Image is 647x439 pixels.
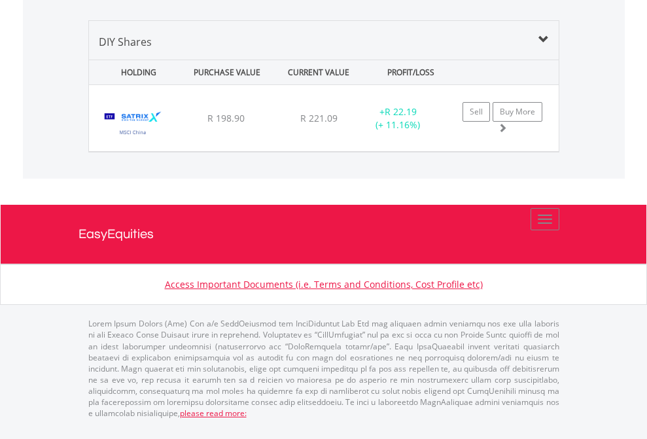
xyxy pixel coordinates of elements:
[90,60,179,84] div: HOLDING
[385,105,417,118] span: R 22.19
[463,102,490,122] a: Sell
[274,60,363,84] div: CURRENT VALUE
[99,35,152,49] span: DIY Shares
[180,408,247,419] a: please read more:
[165,278,483,290] a: Access Important Documents (i.e. Terms and Conditions, Cost Profile etc)
[96,101,171,148] img: TFSA.STXCHN.png
[207,112,245,124] span: R 198.90
[183,60,271,84] div: PURCHASE VALUE
[357,105,439,132] div: + (+ 11.16%)
[493,102,542,122] a: Buy More
[79,205,569,264] a: EasyEquities
[88,318,559,419] p: Lorem Ipsum Dolors (Ame) Con a/e SeddOeiusmod tem InciDiduntut Lab Etd mag aliquaen admin veniamq...
[366,60,455,84] div: PROFIT/LOSS
[300,112,338,124] span: R 221.09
